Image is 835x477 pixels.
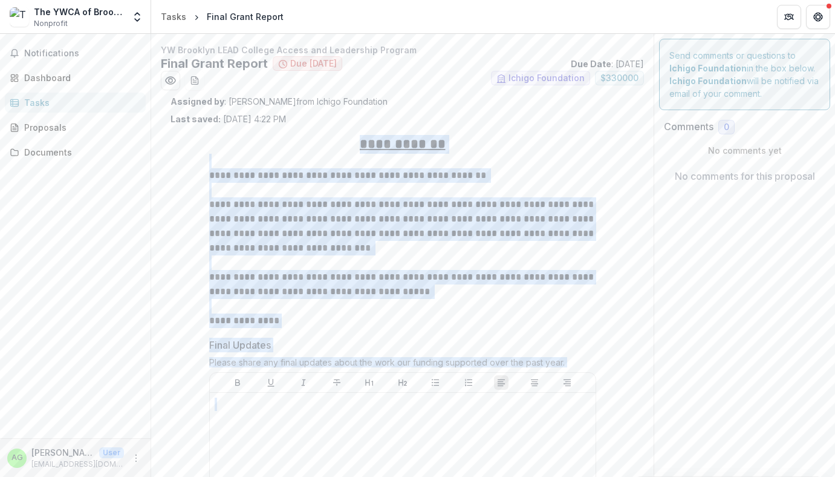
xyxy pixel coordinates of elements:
[5,93,146,113] a: Tasks
[669,76,747,86] strong: Ichigo Foundation
[330,375,344,390] button: Strike
[161,44,644,56] p: YW Brooklyn LEAD College Access and Leadership Program
[34,18,68,29] span: Nonprofit
[31,459,124,470] p: [EMAIL_ADDRESS][DOMAIN_NAME]
[129,5,146,29] button: Open entity switcher
[156,8,288,25] nav: breadcrumb
[5,117,146,137] a: Proposals
[99,447,124,458] p: User
[724,122,729,133] span: 0
[129,451,143,465] button: More
[664,121,713,133] h2: Comments
[600,73,638,84] span: $ 330000
[296,375,311,390] button: Italicize
[675,169,815,183] p: No comments for this proposal
[571,59,611,69] strong: Due Date
[5,44,146,63] button: Notifications
[171,113,286,125] p: [DATE] 4:22 PM
[24,71,136,84] div: Dashboard
[362,375,377,390] button: Heading 1
[171,96,224,107] strong: Assigned by
[5,142,146,162] a: Documents
[161,10,186,23] div: Tasks
[156,8,191,25] a: Tasks
[571,58,644,70] p: : [DATE]
[395,375,410,390] button: Heading 2
[290,59,337,69] span: Due [DATE]
[659,39,830,110] div: Send comments or questions to in the box below. will be notified via email of your comment.
[24,146,136,159] div: Documents
[10,7,29,27] img: The YWCA of Brooklyn, Inc.
[34,5,124,18] div: The YWCA of Brooklyn, Inc.
[428,375,443,390] button: Bullet List
[24,121,136,134] div: Proposals
[806,5,830,29] button: Get Help
[171,114,221,124] strong: Last saved:
[669,63,747,73] strong: Ichigo Foundation
[230,375,245,390] button: Bold
[508,73,585,84] span: Ichigo Foundation
[207,10,284,23] div: Final Grant Report
[31,446,94,459] p: [PERSON_NAME]
[24,48,141,59] span: Notifications
[11,454,23,462] div: Alexandra Gomes
[5,68,146,88] a: Dashboard
[664,144,825,157] p: No comments yet
[461,375,476,390] button: Ordered List
[24,96,136,109] div: Tasks
[171,95,634,108] p: : [PERSON_NAME] from Ichigo Foundation
[209,338,271,352] p: Final Updates
[264,375,278,390] button: Underline
[494,375,508,390] button: Align Left
[161,71,180,90] button: Preview 1f102630-b19a-46eb-89f2-c314e5648120.pdf
[185,71,204,90] button: download-word-button
[209,357,596,372] div: Please share any final updates about the work our funding supported over the past year.
[527,375,542,390] button: Align Center
[560,375,574,390] button: Align Right
[777,5,801,29] button: Partners
[161,56,268,71] h2: Final Grant Report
